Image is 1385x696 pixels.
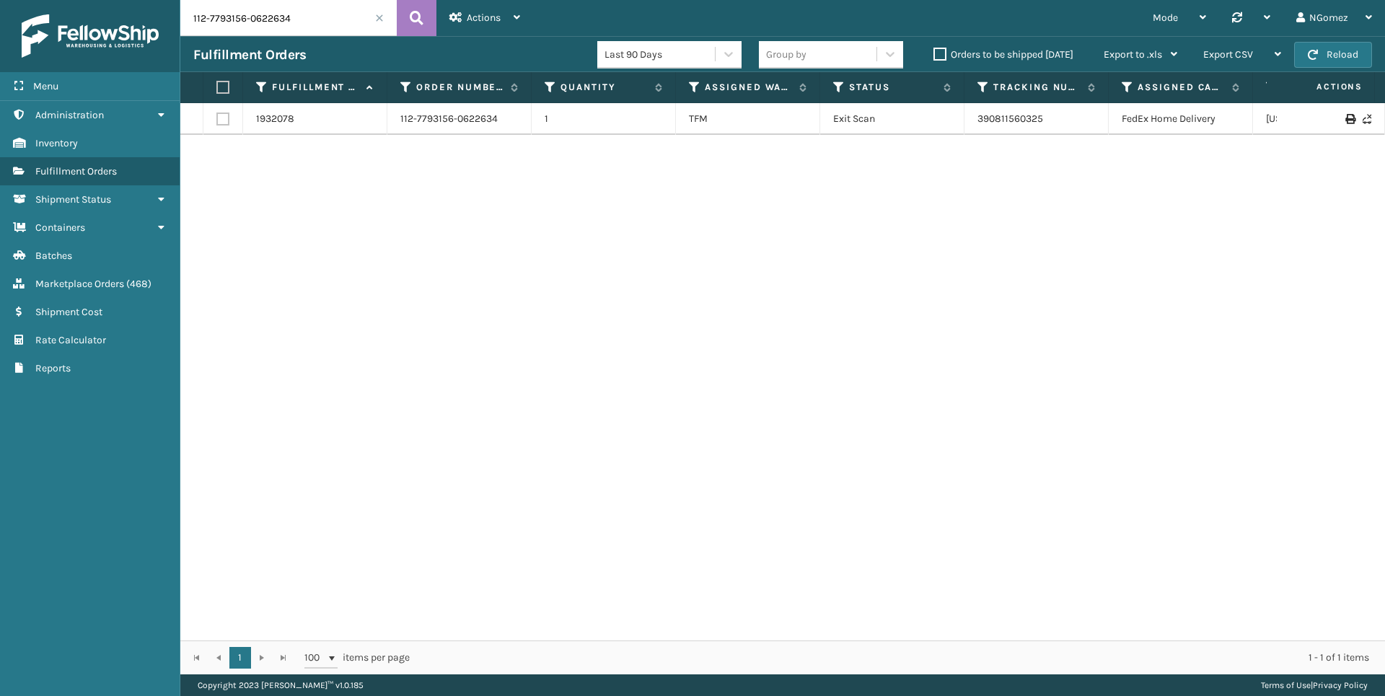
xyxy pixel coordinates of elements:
[467,12,501,24] span: Actions
[35,221,85,234] span: Containers
[22,14,159,58] img: logo
[705,81,792,94] label: Assigned Warehouse
[400,112,498,126] a: 112-7793156-0622634
[532,103,676,135] td: 1
[1138,81,1225,94] label: Assigned Carrier Service
[1363,114,1371,124] i: Never Shipped
[35,137,78,149] span: Inventory
[272,81,359,94] label: Fulfillment Order Id
[126,278,151,290] span: ( 468 )
[1261,674,1368,696] div: |
[229,647,251,669] a: 1
[676,103,820,135] td: TFM
[993,81,1081,94] label: Tracking Number
[256,112,294,126] a: 1932078
[604,47,716,62] div: Last 90 Days
[35,362,71,374] span: Reports
[1313,680,1368,690] a: Privacy Policy
[304,647,410,669] span: items per page
[35,306,102,318] span: Shipment Cost
[35,193,111,206] span: Shipment Status
[1104,48,1162,61] span: Export to .xls
[560,81,648,94] label: Quantity
[35,278,124,290] span: Marketplace Orders
[933,48,1073,61] label: Orders to be shipped [DATE]
[1345,114,1354,124] i: Print Label
[198,674,364,696] p: Copyright 2023 [PERSON_NAME]™ v 1.0.185
[849,81,936,94] label: Status
[1294,42,1372,68] button: Reload
[430,651,1369,665] div: 1 - 1 of 1 items
[193,46,306,63] h3: Fulfillment Orders
[35,109,104,121] span: Administration
[1203,48,1253,61] span: Export CSV
[1261,680,1311,690] a: Terms of Use
[1109,103,1253,135] td: FedEx Home Delivery
[33,80,58,92] span: Menu
[35,165,117,177] span: Fulfillment Orders
[820,103,964,135] td: Exit Scan
[1153,12,1178,24] span: Mode
[766,47,806,62] div: Group by
[35,334,106,346] span: Rate Calculator
[1271,75,1371,99] span: Actions
[35,250,72,262] span: Batches
[304,651,326,665] span: 100
[977,113,1043,125] a: 390811560325
[416,81,504,94] label: Order Number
